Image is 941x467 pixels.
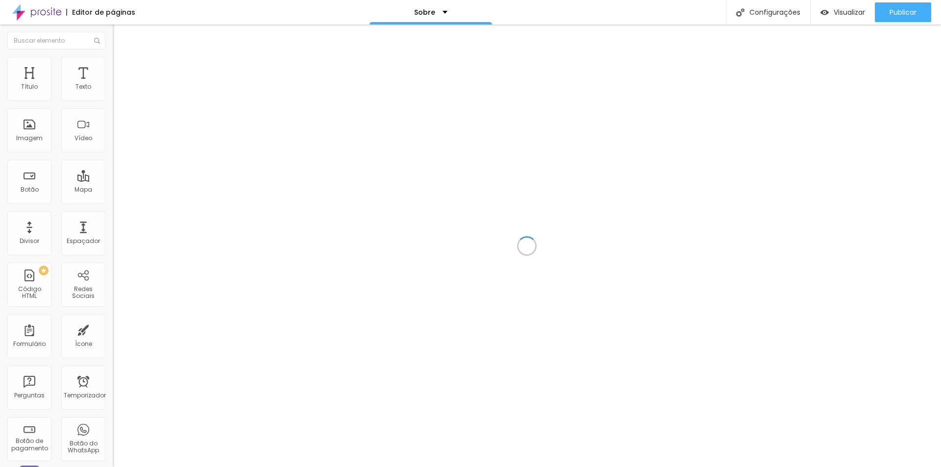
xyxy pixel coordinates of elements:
font: Botão de pagamento [11,437,48,452]
button: Visualizar [811,2,875,22]
font: Perguntas [14,391,45,399]
font: Temporizador [64,391,106,399]
font: Espaçador [67,237,100,245]
font: Título [21,82,38,91]
p: Sobre [414,9,435,16]
font: Código HTML [18,285,41,300]
font: Mapa [74,185,92,194]
img: Ícone [94,38,100,44]
font: Botão [21,185,39,194]
font: Configurações [749,7,800,17]
font: Visualizar [834,7,865,17]
font: Redes Sociais [72,285,95,300]
font: Formulário [13,340,46,348]
button: Publicar [875,2,931,22]
font: Editor de páginas [72,7,135,17]
img: view-1.svg [820,8,829,17]
font: Publicar [890,7,916,17]
img: Ícone [736,8,744,17]
font: Divisor [20,237,39,245]
font: Imagem [16,134,43,142]
input: Buscar elemento [7,32,105,49]
font: Texto [75,82,91,91]
font: Vídeo [74,134,92,142]
font: Botão do WhatsApp [68,439,99,454]
font: Ícone [75,340,92,348]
